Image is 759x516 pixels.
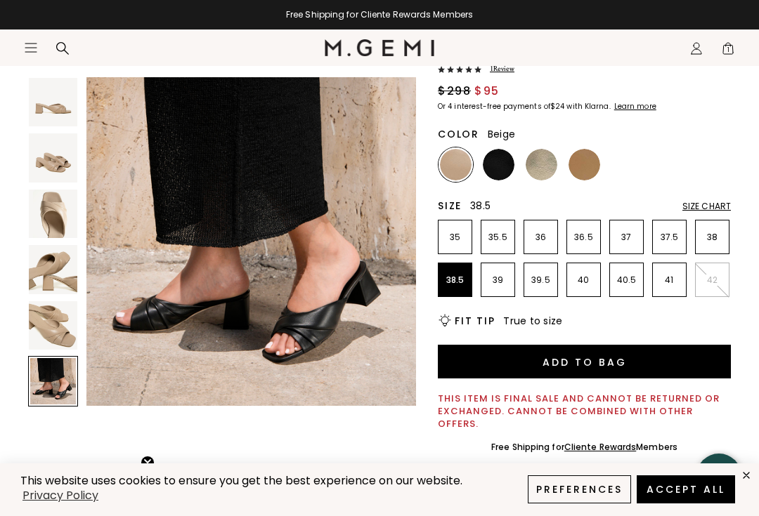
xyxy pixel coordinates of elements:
p: 37 [610,232,643,243]
span: This website uses cookies to ensure you get the best experience on our website. [20,472,462,489]
klarna-placement-style-body: with Klarna [566,101,612,112]
p: 37.5 [653,232,686,243]
img: The Maia [29,301,77,350]
img: The Maia [29,78,77,126]
p: 39 [481,274,514,286]
button: Close teaser [141,456,155,470]
img: Champagne [526,149,557,180]
p: 41 [653,274,686,286]
p: 39.5 [524,274,557,286]
div: Free Shipping for Members [491,442,677,453]
div: close [741,470,752,481]
p: 40.5 [610,274,643,286]
div: This item is final sale and cannot be returned or exchanged. Cannot be combined with other offers. [438,392,731,430]
p: 38.5 [439,274,472,286]
img: The Maia [29,245,77,293]
p: 38 [696,232,729,243]
klarna-placement-style-body: Or 4 interest-free payments of [438,101,550,112]
div: Size Chart [682,201,731,212]
klarna-placement-style-amount: $24 [550,101,564,112]
span: 1 [721,44,735,58]
button: Add to Bag [438,345,731,378]
h2: Size [438,200,462,211]
h2: Color [438,128,479,140]
img: The Maia [86,77,416,406]
span: True to size [503,314,562,328]
span: 38.5 [470,199,491,213]
a: Learn more [613,102,656,111]
button: Open site menu [24,41,38,55]
p: 40 [567,274,600,286]
img: Black [483,149,514,180]
p: 42 [696,274,729,286]
h2: Fit Tip [455,315,495,326]
p: 36.5 [567,232,600,243]
p: 35 [439,232,472,243]
img: The Maia [29,190,77,238]
klarna-placement-style-cta: Learn more [614,101,656,112]
p: 35.5 [481,232,514,243]
img: M.Gemi [325,39,435,56]
button: Accept All [637,475,735,503]
img: Beige [440,149,472,180]
img: Light Tan [569,149,600,180]
p: 36 [524,232,557,243]
a: Privacy Policy (opens in a new tab) [20,487,100,505]
a: Cliente Rewards [564,441,637,453]
img: The Maia [29,133,77,182]
button: Preferences [528,475,631,503]
span: Beige [488,127,515,141]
